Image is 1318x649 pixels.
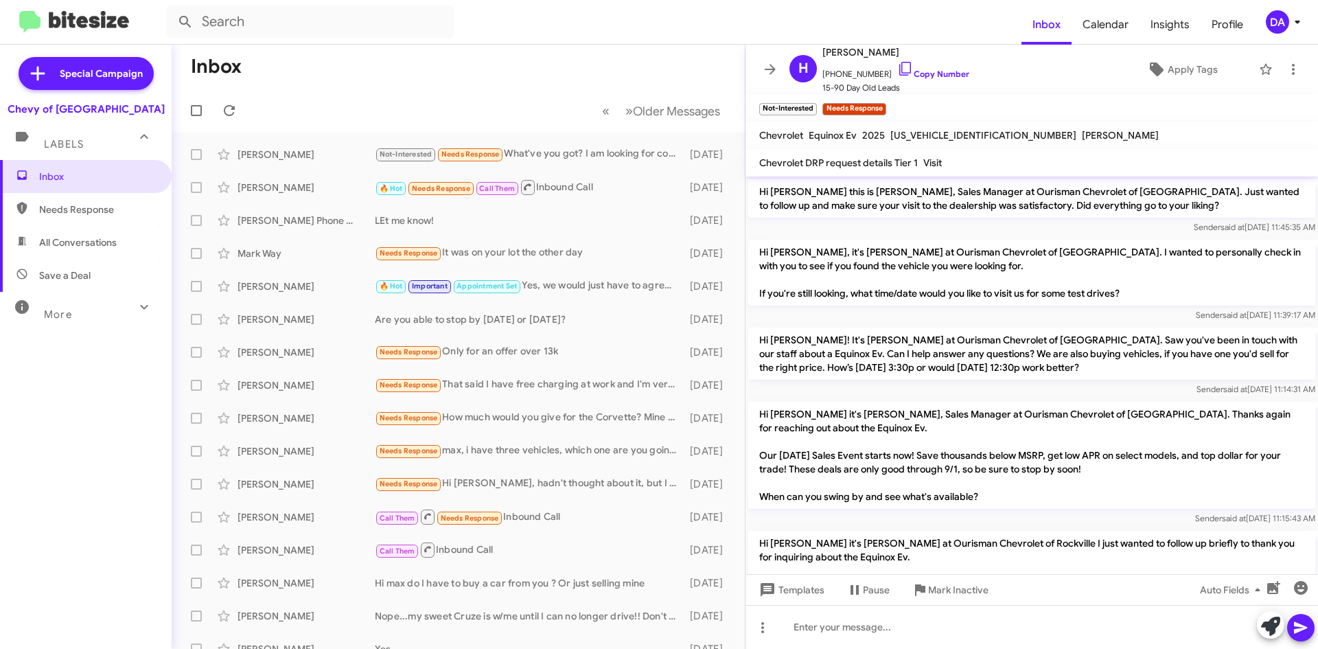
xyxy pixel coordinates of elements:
[1168,57,1218,82] span: Apply Tags
[375,541,683,558] div: Inbound Call
[759,129,803,141] span: Chevrolet
[441,514,499,523] span: Needs Response
[822,44,969,60] span: [PERSON_NAME]
[748,179,1315,218] p: Hi [PERSON_NAME] this is [PERSON_NAME], Sales Manager at Ourisman Chevrolet of [GEOGRAPHIC_DATA]....
[380,282,403,291] span: 🔥 Hot
[238,411,375,425] div: [PERSON_NAME]
[1189,578,1277,602] button: Auto Fields
[375,410,683,426] div: How much would you give for the Corvette? Mine only has $35K miles?
[683,214,734,227] div: [DATE]
[238,312,375,326] div: [PERSON_NAME]
[44,308,72,321] span: More
[748,402,1315,509] p: Hi [PERSON_NAME] it's [PERSON_NAME], Sales Manager at Ourisman Chevrolet of [GEOGRAPHIC_DATA]. Th...
[683,510,734,524] div: [DATE]
[238,510,375,524] div: [PERSON_NAME]
[822,81,969,95] span: 15-90 Day Old Leads
[1021,5,1072,45] a: Inbox
[375,312,683,326] div: Are you able to stop by [DATE] or [DATE]?
[19,57,154,90] a: Special Campaign
[617,97,728,125] button: Next
[1140,5,1201,45] span: Insights
[756,578,824,602] span: Templates
[1072,5,1140,45] a: Calendar
[375,214,683,227] div: LEt me know!
[380,413,438,422] span: Needs Response
[238,378,375,392] div: [PERSON_NAME]
[238,181,375,194] div: [PERSON_NAME]
[683,378,734,392] div: [DATE]
[683,247,734,260] div: [DATE]
[44,138,84,150] span: Labels
[238,345,375,359] div: [PERSON_NAME]
[375,179,683,196] div: Inbound Call
[594,97,618,125] button: Previous
[238,609,375,623] div: [PERSON_NAME]
[759,103,817,115] small: Not-Interested
[1196,310,1315,320] span: Sender [DATE] 11:39:17 AM
[1195,513,1315,523] span: Sender [DATE] 11:15:43 AM
[594,97,728,125] nav: Page navigation example
[683,543,734,557] div: [DATE]
[1196,384,1315,394] span: Sender [DATE] 11:14:31 AM
[375,245,683,261] div: It was on your lot the other day
[923,157,942,169] span: Visit
[897,69,969,79] a: Copy Number
[683,477,734,491] div: [DATE]
[375,377,683,393] div: That said I have free charging at work and I'm very happy with the all electric lifestyle
[479,184,515,193] span: Call Them
[412,184,470,193] span: Needs Response
[375,344,683,360] div: Only for an offer over 13k
[748,531,1315,611] p: Hi [PERSON_NAME] it's [PERSON_NAME] at Ourisman Chevrolet of Rockville I just wanted to follow up...
[39,269,91,282] span: Save a Deal
[238,444,375,458] div: [PERSON_NAME]
[1201,5,1254,45] a: Profile
[375,278,683,294] div: Yes, we would just have to agree on numbers first
[633,104,720,119] span: Older Messages
[380,348,438,356] span: Needs Response
[8,102,165,116] div: Chevy of [GEOGRAPHIC_DATA]
[683,444,734,458] div: [DATE]
[1254,10,1303,34] button: DA
[683,148,734,161] div: [DATE]
[683,280,734,293] div: [DATE]
[238,576,375,590] div: [PERSON_NAME]
[745,578,835,602] button: Templates
[380,150,432,159] span: Not-Interested
[60,67,143,80] span: Special Campaign
[863,578,890,602] span: Pause
[759,157,918,169] span: Chevrolet DRP request details Tier 1
[375,576,683,590] div: Hi max do I have to buy a car from you ? Or just selling mine
[191,56,242,78] h1: Inbox
[602,102,610,119] span: «
[748,328,1315,380] p: Hi [PERSON_NAME]! It's [PERSON_NAME] at Ourisman Chevrolet of [GEOGRAPHIC_DATA]. Saw you've been ...
[890,129,1076,141] span: [US_VEHICLE_IDENTIFICATION_NUMBER]
[1082,129,1159,141] span: [PERSON_NAME]
[166,5,454,38] input: Search
[238,543,375,557] div: [PERSON_NAME]
[1222,513,1246,523] span: said at
[822,60,969,81] span: [PHONE_NUMBER]
[375,146,683,162] div: What've you got? I am looking for convenience 2 plus sunroof. To be honest I am not liking winter...
[683,345,734,359] div: [DATE]
[380,380,438,389] span: Needs Response
[1266,10,1289,34] div: DA
[238,148,375,161] div: [PERSON_NAME]
[380,547,415,556] span: Call Them
[1194,222,1315,232] span: Sender [DATE] 11:45:35 AM
[928,578,988,602] span: Mark Inactive
[412,282,448,291] span: Important
[238,477,375,491] div: [PERSON_NAME]
[1221,222,1245,232] span: said at
[380,514,415,523] span: Call Them
[375,508,683,525] div: Inbound Call
[683,312,734,326] div: [DATE]
[39,236,117,249] span: All Conversations
[380,184,403,193] span: 🔥 Hot
[683,609,734,623] div: [DATE]
[683,181,734,194] div: [DATE]
[39,203,156,216] span: Needs Response
[625,102,633,119] span: »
